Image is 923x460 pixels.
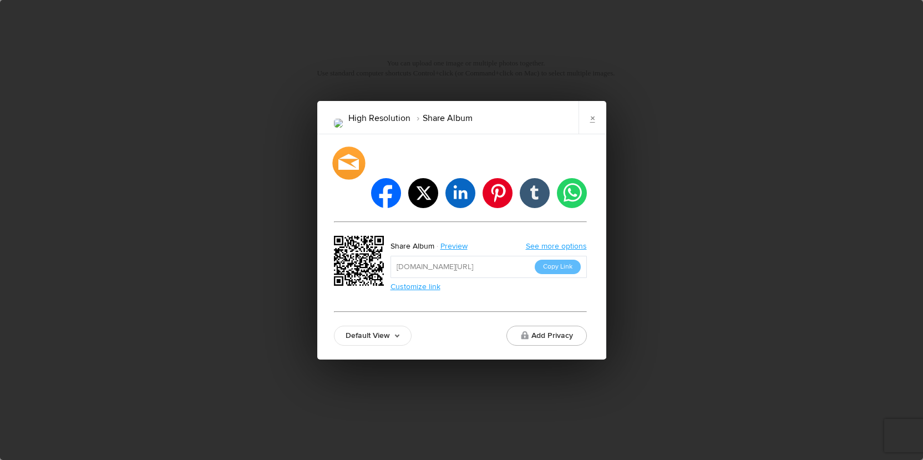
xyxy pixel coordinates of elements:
[535,260,581,274] button: Copy Link
[445,178,475,208] li: linkedin
[520,178,550,208] li: tumblr
[334,119,343,128] img: MG_0218_copy.png
[526,241,587,251] a: See more options
[390,239,434,254] div: Share Album
[408,178,438,208] li: twitter
[371,178,401,208] li: facebook
[334,326,412,346] a: Default View
[579,101,606,134] a: ×
[506,326,587,346] button: Add Privacy
[348,109,410,128] li: High Resolution
[334,236,387,289] div: https://slickpic.us/18498591TMzT
[390,282,440,291] a: Customize link
[483,178,513,208] li: pinterest
[434,239,476,254] a: Preview
[557,178,587,208] li: whatsapp
[410,109,473,128] li: Share Album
